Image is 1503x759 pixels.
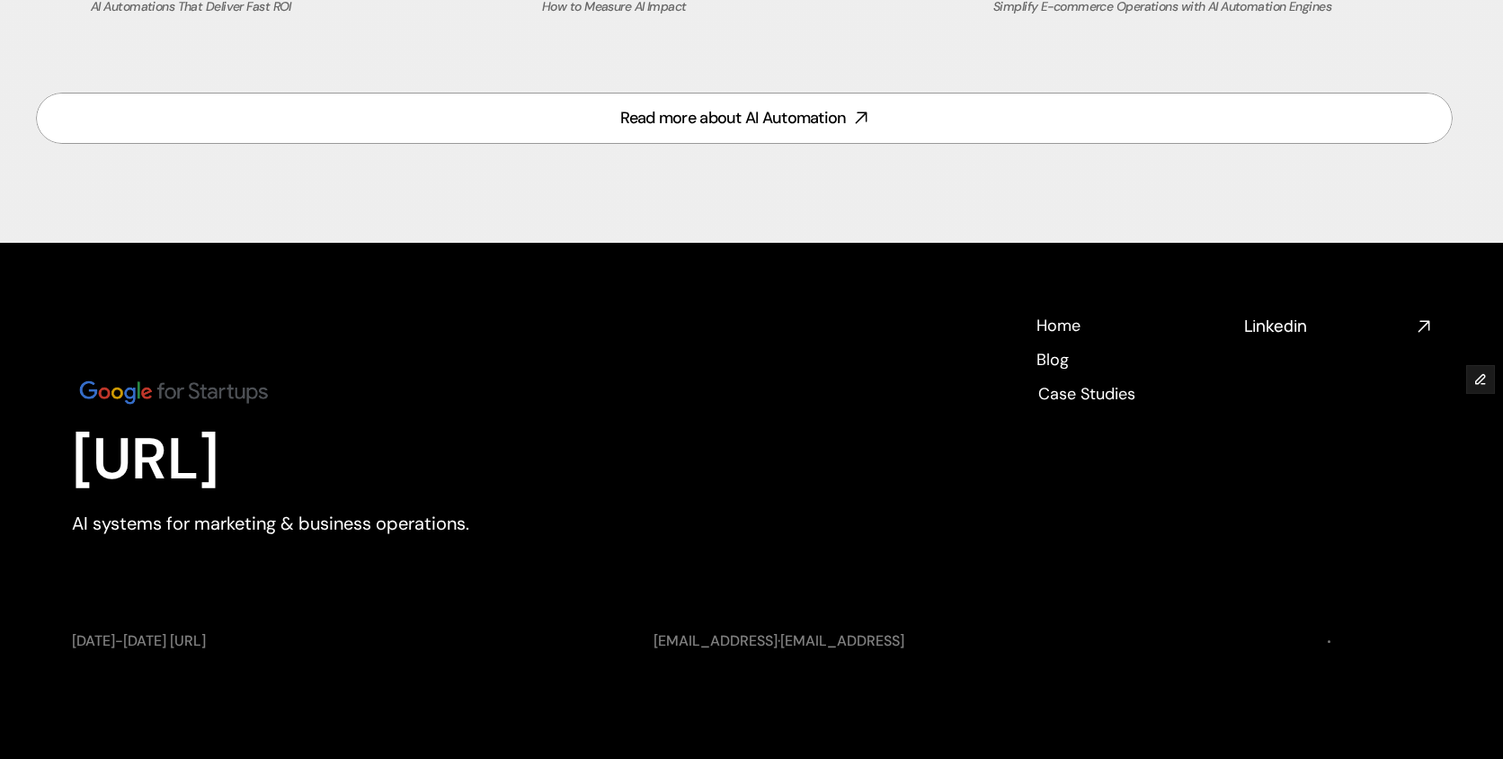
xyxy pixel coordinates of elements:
[1036,315,1223,403] nav: Footer navigation
[1036,315,1081,335] a: Home
[1244,315,1431,337] a: Linkedin
[72,511,566,536] p: AI systems for marketing & business operations.
[654,631,1199,651] p: ·
[1234,632,1319,651] a: Terms of Use
[1036,383,1137,403] a: Case Studies
[780,631,904,650] a: [EMAIL_ADDRESS]
[1244,315,1410,337] h4: Linkedin
[620,107,846,129] div: Read more about AI Automation
[1339,632,1431,651] a: Privacy Policy
[1036,349,1069,371] p: Blog
[1036,349,1069,369] a: Blog
[1244,315,1431,337] nav: Social media links
[72,425,566,495] p: [URL]
[1036,315,1081,337] p: Home
[1038,383,1135,406] p: Case Studies
[72,631,618,651] p: [DATE]-[DATE] [URL]
[1467,366,1494,393] button: Edit Framer Content
[36,93,1453,144] a: Read more about AI Automation
[654,631,778,650] a: [EMAIL_ADDRESS]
